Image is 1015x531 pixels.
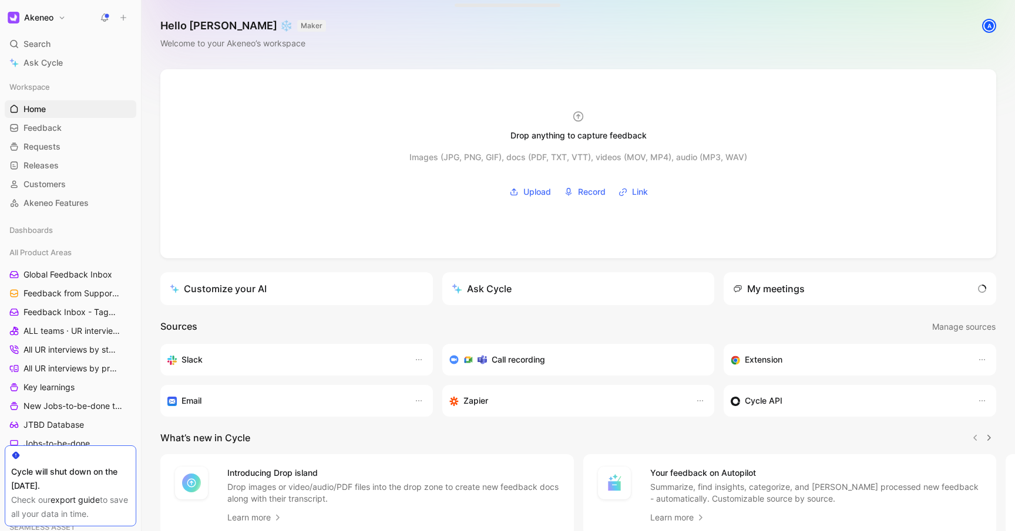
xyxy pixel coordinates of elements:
button: Record [560,183,610,201]
div: A [983,20,995,32]
span: JTBD Database [23,419,84,431]
p: Drop images or video/audio/PDF files into the drop zone to create new feedback docs along with th... [227,481,560,505]
div: All Product Areas [5,243,136,261]
a: Feedback [5,119,136,137]
div: Images (JPG, PNG, GIF), docs (PDF, TXT, VTT), videos (MOV, MP4), audio (MP3, WAV) [409,150,747,164]
span: Manage sources [932,320,996,334]
div: Sync your customers, send feedback and get updates in Slack [167,353,402,367]
div: My meetings [733,282,805,296]
span: ALL teams · UR interviews [23,325,120,337]
a: Akeneo Features [5,194,136,212]
span: Releases [23,160,59,171]
h2: What’s new in Cycle [160,431,250,445]
span: Upload [523,185,551,199]
a: Releases [5,157,136,174]
span: New Jobs-to-be-done to review ([PERSON_NAME]) [23,400,126,412]
a: All UR interviews by status [5,341,136,358]
span: Feedback from Support Team [23,288,122,299]
span: Jobs-to-be-done [23,438,90,449]
button: Upload [505,183,555,201]
span: All UR interviews by projects [23,363,121,374]
h4: Your feedback on Autopilot [650,466,983,480]
h3: Email [182,394,201,408]
h3: Zapier [463,394,488,408]
div: Record & transcribe meetings from Zoom, Meet & Teams. [449,353,698,367]
h3: Extension [745,353,782,367]
a: Jobs-to-be-done [5,435,136,452]
span: Link [632,185,648,199]
h4: Introducing Drop island [227,466,560,480]
div: Forward emails to your feedback inbox [167,394,402,408]
a: Customers [5,175,136,193]
span: Search [23,37,51,51]
div: Dashboards [5,221,136,242]
a: Feedback Inbox - Tagging [5,303,136,321]
span: Global Feedback Inbox [23,269,112,280]
h1: Hello [PERSON_NAME] ❄️ [160,19,326,33]
div: Cycle will shut down on the [DATE]. [11,465,130,493]
span: Key learnings [23,381,75,393]
button: Link [614,183,652,201]
div: Welcome to your Akeneo’s workspace [160,36,326,50]
img: Akeneo [8,12,19,23]
a: Home [5,100,136,118]
h3: Cycle API [745,394,782,408]
a: New Jobs-to-be-done to review ([PERSON_NAME]) [5,397,136,415]
h3: Slack [182,353,203,367]
span: Feedback [23,122,62,134]
span: All Product Areas [9,246,72,258]
a: Customize your AI [160,272,433,305]
button: Manage sources [932,319,996,334]
a: Learn more [227,510,283,525]
a: export guide [51,495,100,505]
div: Check our to save all your data in time. [11,493,130,521]
button: Ask Cycle [442,272,715,305]
div: Workspace [5,78,136,96]
span: Record [578,185,606,199]
a: Learn more [650,510,705,525]
a: Ask Cycle [5,54,136,72]
div: Capture feedback from anywhere on the web [731,353,966,367]
span: Home [23,103,46,115]
span: Akeneo Features [23,197,89,209]
div: Customize your AI [170,282,267,296]
span: Customers [23,178,66,190]
span: Workspace [9,81,50,93]
span: Dashboards [9,224,53,236]
a: Key learnings [5,378,136,396]
div: Ask Cycle [452,282,512,296]
a: ALL teams · UR interviews [5,322,136,340]
span: Requests [23,141,61,153]
span: Feedback Inbox - Tagging [23,306,120,318]
h2: Sources [160,319,197,334]
span: Ask Cycle [23,56,63,70]
div: Dashboards [5,221,136,239]
h3: Call recording [492,353,545,367]
div: All Product AreasGlobal Feedback InboxFeedback from Support TeamFeedback Inbox - TaggingALL teams... [5,243,136,509]
button: MAKER [297,20,326,32]
a: JTBD Database [5,416,136,434]
div: Capture feedback from thousands of sources with Zapier (survey results, recordings, sheets, etc). [449,394,684,408]
h1: Akeneo [24,12,53,23]
p: Summarize, find insights, categorize, and [PERSON_NAME] processed new feedback - automatically. C... [650,481,983,505]
span: All UR interviews by status [23,344,120,356]
div: Drop anything to capture feedback [510,128,647,143]
a: All UR interviews by projects [5,360,136,377]
a: Requests [5,138,136,155]
div: Search [5,35,136,53]
button: AkeneoAkeneo [5,9,69,26]
div: Sync customers & send feedback from custom sources. Get inspired by our favorite use case [731,394,966,408]
a: Global Feedback Inbox [5,266,136,283]
a: Feedback from Support Team [5,285,136,302]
